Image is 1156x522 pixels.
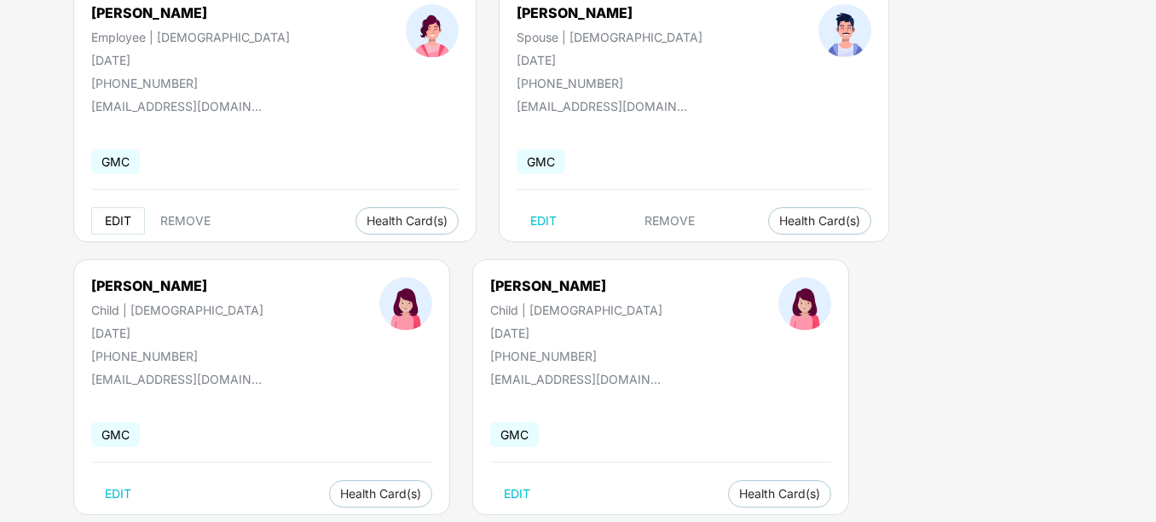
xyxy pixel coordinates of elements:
div: [DATE] [91,53,290,67]
img: profileImage [406,4,459,57]
div: [PERSON_NAME] [517,4,702,21]
span: EDIT [105,214,131,228]
span: GMC [517,149,565,174]
div: Child | [DEMOGRAPHIC_DATA] [91,303,263,317]
div: [EMAIL_ADDRESS][DOMAIN_NAME] [91,372,262,386]
img: profileImage [379,277,432,330]
div: [EMAIL_ADDRESS][DOMAIN_NAME] [517,99,687,113]
div: [DATE] [91,326,263,340]
button: Health Card(s) [355,207,459,235]
span: GMC [91,149,140,174]
span: EDIT [105,487,131,501]
div: [EMAIL_ADDRESS][DOMAIN_NAME] [91,99,262,113]
div: Spouse | [DEMOGRAPHIC_DATA] [517,30,702,44]
button: EDIT [91,480,145,507]
button: EDIT [91,207,145,235]
div: [PHONE_NUMBER] [490,349,662,363]
button: REMOVE [631,207,708,235]
div: [EMAIL_ADDRESS][DOMAIN_NAME] [490,372,661,386]
span: Health Card(s) [739,490,820,498]
div: Child | [DEMOGRAPHIC_DATA] [490,303,662,317]
img: profileImage [778,277,831,330]
button: Health Card(s) [329,480,432,507]
button: Health Card(s) [728,480,831,507]
span: Health Card(s) [367,217,448,225]
div: Employee | [DEMOGRAPHIC_DATA] [91,30,290,44]
button: Health Card(s) [768,207,871,235]
div: [PERSON_NAME] [91,4,290,21]
span: GMC [490,422,539,447]
span: Health Card(s) [340,490,421,498]
span: EDIT [504,487,530,501]
button: EDIT [490,480,544,507]
span: GMC [91,422,140,447]
span: Health Card(s) [779,217,860,225]
div: [PHONE_NUMBER] [91,76,290,90]
span: EDIT [530,214,557,228]
div: [PERSON_NAME] [91,277,263,294]
div: [PHONE_NUMBER] [517,76,702,90]
span: REMOVE [160,214,211,228]
div: [PHONE_NUMBER] [91,349,263,363]
button: EDIT [517,207,570,235]
button: REMOVE [147,207,224,235]
span: REMOVE [644,214,695,228]
div: [DATE] [517,53,702,67]
img: profileImage [818,4,871,57]
div: [PERSON_NAME] [490,277,662,294]
div: [DATE] [490,326,662,340]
